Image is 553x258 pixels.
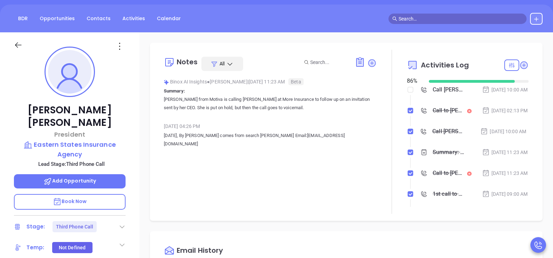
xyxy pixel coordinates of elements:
[433,105,464,116] div: Call to [PERSON_NAME]
[433,189,464,199] div: 1st call to MA INS lead
[164,80,169,85] img: svg%3e
[482,86,528,94] div: [DATE] 10:00 AM
[433,147,464,158] div: Summary: [PERSON_NAME] from Motiva is calling [PERSON_NAME] at More Insurance to follow up on an ...
[14,13,32,24] a: BDR
[153,13,185,24] a: Calendar
[118,13,149,24] a: Activities
[421,62,468,68] span: Activities Log
[59,242,86,253] div: Not Defined
[482,107,528,114] div: [DATE] 02:13 PM
[164,121,377,131] div: [DATE] 04:26 PM
[14,140,126,159] a: Eastern States Insurance Agency
[480,128,526,135] div: [DATE] 10:00 AM
[164,95,377,112] p: [PERSON_NAME] from Motiva is calling [PERSON_NAME] at More Insurance to follow up on an invitatio...
[164,76,377,87] div: Binox AI Insights [PERSON_NAME] | [DATE] 11:23 AM
[432,126,464,137] div: Call [PERSON_NAME] to follow up
[482,148,528,156] div: [DATE] 11:23 AM
[433,168,464,178] div: Call to [PERSON_NAME]
[288,78,303,85] span: Beta
[48,50,91,94] img: profile-user
[433,84,464,95] div: Call [PERSON_NAME] to follow up
[26,242,45,253] div: Temp:
[56,221,94,232] div: Third Phone Call
[164,131,377,148] p: [DATE], By [PERSON_NAME] comes from search [PERSON_NAME] Email:[EMAIL_ADDRESS][DOMAIN_NAME]
[17,160,126,169] p: Lead Stage: Third Phone Call
[14,130,126,139] p: President
[26,221,45,232] div: Stage:
[164,88,185,94] b: Summary:
[177,58,198,65] div: Notes
[35,13,79,24] a: Opportunities
[14,104,126,129] p: [PERSON_NAME] [PERSON_NAME]
[399,15,523,23] input: Search…
[482,190,528,198] div: [DATE] 09:00 AM
[43,177,96,184] span: Add Opportunity
[310,58,347,66] input: Search...
[82,13,115,24] a: Contacts
[53,198,87,205] span: Book Now
[177,247,223,256] div: Email History
[207,79,210,84] span: ●
[392,16,397,21] span: search
[407,77,420,85] div: 86 %
[219,60,225,67] span: All
[482,169,528,177] div: [DATE] 11:23 AM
